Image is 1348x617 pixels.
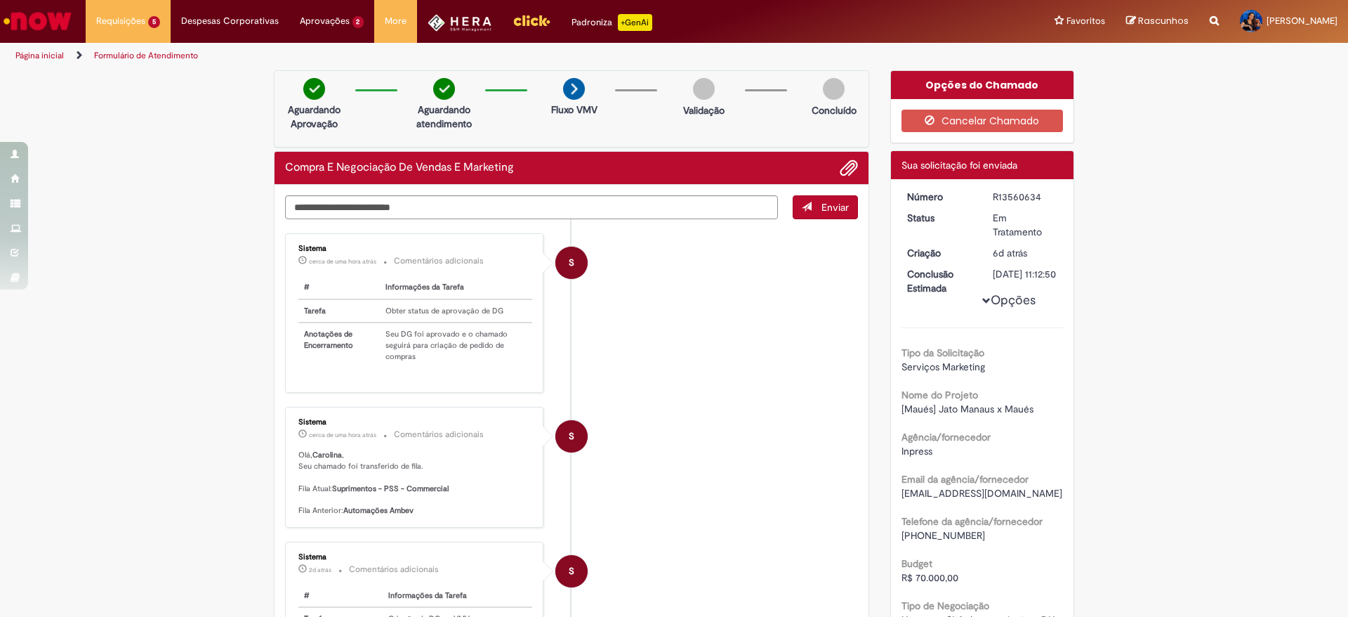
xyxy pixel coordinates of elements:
p: Olá, , Seu chamado foi transferido de fila. Fila Atual: Fila Anterior: [298,450,532,516]
td: Obter status de aprovação de DG [380,299,532,323]
dt: Criação [897,246,983,260]
b: Tipo de Negociação [901,599,989,612]
span: More [385,14,407,28]
dt: Conclusão Estimada [897,267,983,295]
div: Sistema [298,553,532,561]
div: Em Tratamento [993,211,1058,239]
b: Suprimentos - PSS - Commercial [332,483,449,494]
span: Aprovações [300,14,350,28]
th: # [298,276,380,299]
p: Concluído [812,103,857,117]
a: Rascunhos [1126,15,1189,28]
span: 6d atrás [993,247,1027,259]
span: 5 [148,16,160,28]
button: Cancelar Chamado [901,110,1064,132]
time: 29/09/2025 16:01:36 [309,431,376,439]
span: R$ 70.000,00 [901,571,958,584]
img: img-circle-grey.png [693,78,715,100]
img: click_logo_yellow_360x200.png [513,10,550,31]
span: Inpress [901,445,932,457]
span: [Maués] Jato Manaus x Maués [901,403,1033,415]
b: Automações Ambev [343,505,414,516]
h2: Compra E Negociação De Vendas E Marketing Histórico de tíquete [285,162,514,174]
span: Serviços Marketing [901,361,985,373]
span: cerca de uma hora atrás [309,257,376,266]
img: HeraLogo.png [428,14,491,32]
div: Sistema [298,418,532,427]
ul: Trilhas de página [11,43,888,69]
div: Opções do Chamado [891,71,1074,99]
b: Agência/fornecedor [901,431,991,443]
span: Rascunhos [1138,14,1189,27]
div: [DATE] 11:12:50 [993,267,1058,281]
textarea: Digite sua mensagem aqui... [285,195,778,219]
img: check-circle-green.png [433,78,455,100]
span: [PERSON_NAME] [1267,15,1337,27]
img: check-circle-green.png [303,78,325,100]
span: Enviar [821,201,849,214]
a: Página inicial [15,50,64,61]
span: 2 [352,16,364,28]
p: Fluxo VMV [551,103,597,117]
b: Email da agência/fornecedor [901,473,1029,486]
span: Requisições [96,14,145,28]
div: System [555,555,588,587]
a: Formulário de Atendimento [94,50,198,61]
th: # [298,585,383,608]
span: 2d atrás [309,566,331,574]
small: Comentários adicionais [349,564,439,576]
th: Tarefa [298,299,380,323]
div: Sistema [298,245,532,253]
img: ServiceNow [1,7,74,35]
span: cerca de uma hora atrás [309,431,376,439]
img: img-circle-grey.png [823,78,845,100]
small: Comentários adicionais [394,429,484,441]
div: System [555,247,588,279]
th: Informações da Tarefa [383,585,531,608]
img: arrow-next.png [563,78,585,100]
dt: Status [897,211,983,225]
b: Telefone da agência/fornecedor [901,515,1043,528]
div: Padroniza [571,14,652,31]
dt: Número [897,190,983,204]
span: Favoritos [1066,14,1105,28]
button: Adicionar anexos [840,159,858,177]
span: Sua solicitação foi enviada [901,159,1017,171]
span: S [569,554,574,588]
button: Enviar [793,195,858,219]
div: R13560634 [993,190,1058,204]
b: Carolina [312,450,342,460]
span: [PHONE_NUMBER] [901,529,985,542]
small: Comentários adicionais [394,255,484,267]
p: +GenAi [618,14,652,31]
span: S [569,246,574,280]
th: Informações da Tarefa [380,276,532,299]
p: Validação [683,103,725,117]
time: 29/09/2025 16:01:37 [309,257,376,266]
span: S [569,420,574,453]
div: System [555,420,588,453]
p: Aguardando atendimento [410,103,478,131]
td: Seu DG foi aprovado e o chamado seguirá para criação de pedido de compras [380,323,532,368]
span: Despesas Corporativas [181,14,279,28]
p: Aguardando Aprovação [280,103,348,131]
div: 23/09/2025 17:26:32 [993,246,1058,260]
time: 23/09/2025 17:26:32 [993,247,1027,259]
span: [EMAIL_ADDRESS][DOMAIN_NAME] [901,487,1062,500]
b: Budget [901,557,932,570]
time: 27/09/2025 19:25:55 [309,566,331,574]
th: Anotações de Encerramento [298,323,380,368]
b: Tipo da Solicitação [901,346,984,359]
b: Nome do Projeto [901,389,978,401]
